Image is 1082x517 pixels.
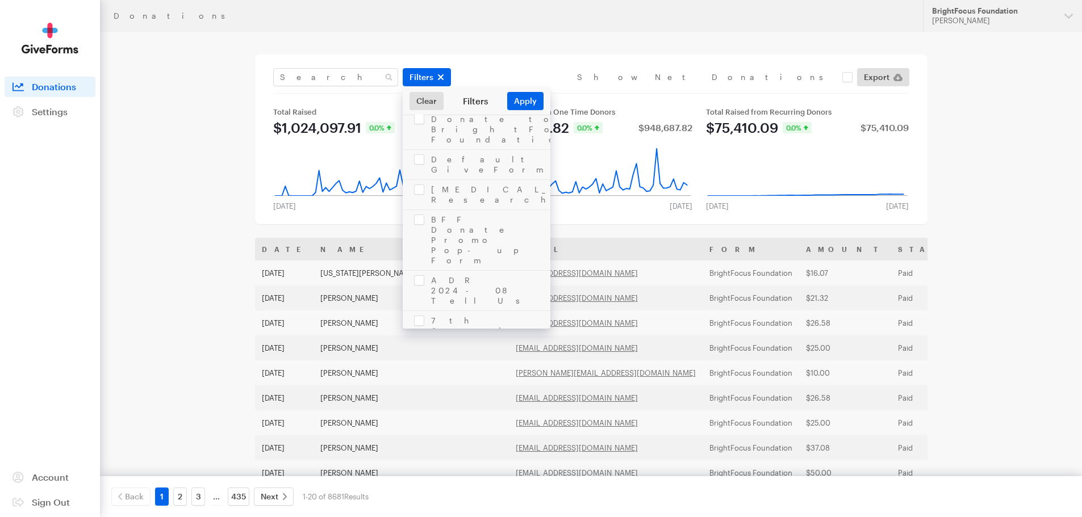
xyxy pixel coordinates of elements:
[32,81,76,92] span: Donations
[173,487,187,506] a: 2
[703,285,799,310] td: BrightFocus Foundation
[860,123,909,132] div: $75,410.09
[344,492,369,501] span: Results
[703,360,799,385] td: BrightFocus Foundation
[255,285,314,310] td: [DATE]
[703,435,799,460] td: BrightFocus Foundation
[879,201,916,211] div: [DATE]
[255,360,314,385] td: [DATE]
[255,260,314,285] td: [DATE]
[314,335,509,360] td: [PERSON_NAME]
[255,335,314,360] td: [DATE]
[5,492,95,512] a: Sign Out
[891,238,975,260] th: Status
[932,16,1055,26] div: [PERSON_NAME]
[516,368,696,377] a: [PERSON_NAME][EMAIL_ADDRESS][DOMAIN_NAME]
[703,410,799,435] td: BrightFocus Foundation
[516,418,638,427] a: [EMAIL_ADDRESS][DOMAIN_NAME]
[261,490,278,503] span: Next
[5,77,95,97] a: Donations
[314,310,509,335] td: [PERSON_NAME]
[5,102,95,122] a: Settings
[864,70,889,84] span: Export
[703,310,799,335] td: BrightFocus Foundation
[516,293,638,302] a: [EMAIL_ADDRESS][DOMAIN_NAME]
[891,460,975,485] td: Paid
[314,238,509,260] th: Name
[703,460,799,485] td: BrightFocus Foundation
[857,68,909,86] a: Export
[663,201,699,211] div: [DATE]
[22,23,78,54] img: GiveForms
[891,285,975,310] td: Paid
[706,121,778,134] div: $75,410.09
[410,70,433,84] span: Filters
[255,410,314,435] td: [DATE]
[516,443,638,452] a: [EMAIL_ADDRESS][DOMAIN_NAME]
[706,107,909,116] div: Total Raised from Recurring Donors
[699,201,736,211] div: [DATE]
[314,385,509,410] td: [PERSON_NAME]
[191,487,205,506] a: 3
[799,238,891,260] th: Amount
[32,472,69,482] span: Account
[891,310,975,335] td: Paid
[799,310,891,335] td: $26.58
[403,68,451,86] button: Filters
[516,468,638,477] a: [EMAIL_ADDRESS][DOMAIN_NAME]
[273,121,361,134] div: $1,024,097.91
[891,335,975,360] td: Paid
[891,410,975,435] td: Paid
[314,460,509,485] td: [PERSON_NAME]
[516,318,638,327] a: [EMAIL_ADDRESS][DOMAIN_NAME]
[273,107,476,116] div: Total Raised
[255,385,314,410] td: [DATE]
[516,393,638,402] a: [EMAIL_ADDRESS][DOMAIN_NAME]
[314,435,509,460] td: [PERSON_NAME]
[799,260,891,285] td: $16.07
[638,123,692,132] div: $948,687.82
[799,360,891,385] td: $10.00
[255,460,314,485] td: [DATE]
[366,122,395,133] div: 0.0%
[410,92,444,110] a: Clear
[5,467,95,487] a: Account
[509,238,703,260] th: Email
[703,335,799,360] td: BrightFocus Foundation
[314,260,509,285] td: [US_STATE][PERSON_NAME]
[891,385,975,410] td: Paid
[799,460,891,485] td: $50.00
[574,122,603,133] div: 0.0%
[255,435,314,460] td: [DATE]
[303,487,369,506] div: 1-20 of 8681
[703,238,799,260] th: Form
[891,435,975,460] td: Paid
[32,497,70,507] span: Sign Out
[799,435,891,460] td: $37.08
[490,107,692,116] div: Total Raised from One Time Donors
[799,285,891,310] td: $21.32
[507,92,544,110] button: Apply
[703,385,799,410] td: BrightFocus Foundation
[932,6,1055,16] div: BrightFocus Foundation
[273,68,398,86] input: Search Name & Email
[255,310,314,335] td: [DATE]
[891,360,975,385] td: Paid
[799,335,891,360] td: $25.00
[703,260,799,285] td: BrightFocus Foundation
[228,487,249,506] a: 435
[799,410,891,435] td: $25.00
[254,487,294,506] a: Next
[444,95,507,107] div: Filters
[314,285,509,310] td: [PERSON_NAME]
[266,201,303,211] div: [DATE]
[314,360,509,385] td: [PERSON_NAME]
[516,343,638,352] a: [EMAIL_ADDRESS][DOMAIN_NAME]
[314,410,509,435] td: [PERSON_NAME]
[799,385,891,410] td: $26.58
[516,268,638,278] a: [EMAIL_ADDRESS][DOMAIN_NAME]
[255,238,314,260] th: Date
[783,122,812,133] div: 0.0%
[32,106,68,117] span: Settings
[891,260,975,285] td: Paid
